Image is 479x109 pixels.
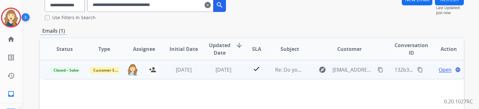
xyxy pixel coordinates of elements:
mat-icon: list_alt [7,54,15,61]
mat-icon: person_add [149,66,156,74]
span: Closed – Solved [50,67,85,74]
span: Subject [280,45,299,53]
img: avatar [2,9,20,26]
mat-icon: check [253,65,260,73]
mat-icon: clear [205,1,211,9]
mat-icon: arrow_downward [235,41,243,49]
mat-icon: home [7,35,15,43]
mat-icon: search [216,1,223,9]
span: [DATE] [176,66,192,73]
span: [EMAIL_ADDRESS][DOMAIN_NAME] [332,66,374,74]
img: agent-avatar [127,63,138,76]
mat-icon: explore [319,66,326,74]
span: Initial Date [170,45,198,53]
p: 0.20.1027RC [444,98,473,105]
mat-icon: inbox [7,90,15,98]
mat-icon: content_copy [378,67,383,73]
span: SLA [252,45,261,53]
span: Re: Do you still need help with your robot? [275,66,376,73]
span: Conversation ID [395,41,428,57]
span: Updated Date [209,41,230,57]
label: Use Filters In Search [52,14,95,21]
span: [DATE] [216,66,231,73]
span: Last Updated: [436,5,464,10]
span: Customer [337,45,362,53]
span: Assignee [133,45,155,53]
span: Just now [436,10,464,15]
span: Type [98,45,110,53]
span: Customer Support [89,67,130,74]
p: Emails (1) [40,27,67,35]
span: Status [56,45,73,53]
mat-icon: history [7,72,15,79]
mat-icon: content_copy [417,67,423,73]
th: Action [424,38,464,60]
span: Open [439,66,452,74]
mat-icon: language [455,67,461,73]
